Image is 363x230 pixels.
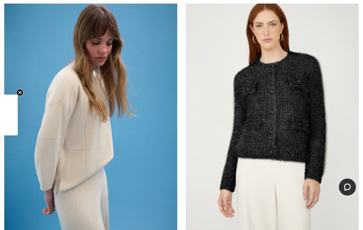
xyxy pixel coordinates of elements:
button: Close teaser [16,89,23,96]
iframe: Opens a widget where you can chat to one of our agents [339,179,356,196]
